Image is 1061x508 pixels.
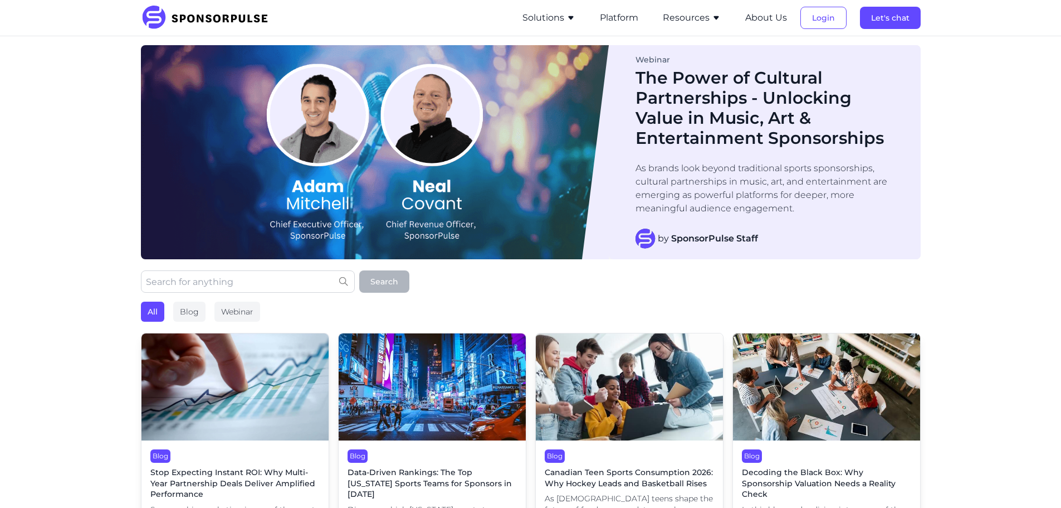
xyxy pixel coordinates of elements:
strong: SponsorPulse Staff [671,233,758,244]
span: by [658,232,758,245]
button: Login [800,7,847,29]
button: About Us [745,11,787,25]
img: SponsorPulse Staff [635,229,656,249]
a: Login [800,13,847,23]
button: Search [359,270,409,293]
img: Blog Image [141,45,609,259]
div: Blog [545,449,565,463]
a: Blog ImageWebinarThe Power of Cultural Partnerships - Unlocking Value in Music, Art & Entertainme... [141,45,921,259]
span: Canadian Teen Sports Consumption 2026: Why Hockey Leads and Basketball Rises [545,467,714,489]
div: Webinar [635,56,898,64]
img: Getty images courtesy of Unsplash [536,333,723,441]
a: Platform [600,13,638,23]
a: Let's chat [860,13,921,23]
h1: The Power of Cultural Partnerships - Unlocking Value in Music, Art & Entertainment Sponsorships [635,68,898,148]
img: Sponsorship ROI image [141,333,329,441]
img: search icon [339,277,348,286]
button: Let's chat [860,7,921,29]
button: Platform [600,11,638,25]
p: As brands look beyond traditional sports sponsorships, cultural partnerships in music, art, and e... [635,162,898,215]
input: Search for anything [141,270,355,293]
div: Blog [348,449,368,463]
span: Data-Driven Rankings: The Top [US_STATE] Sports Teams for Sponsors in [DATE] [348,467,517,500]
button: Solutions [522,11,575,25]
div: Blog [173,302,206,322]
button: Resources [663,11,721,25]
div: Webinar [214,302,260,322]
img: Photo by Andreas Niendorf courtesy of Unsplash [339,333,526,441]
img: Getty images courtesy of Unsplash [733,333,920,441]
span: Decoding the Black Box: Why Sponsorship Valuation Needs a Reality Check [742,467,911,500]
a: About Us [745,13,787,23]
div: All [141,302,164,322]
img: SponsorPulse [141,6,276,30]
div: Blog [150,449,170,463]
span: Stop Expecting Instant ROI: Why Multi-Year Partnership Deals Deliver Amplified Performance [150,467,320,500]
div: Blog [742,449,762,463]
